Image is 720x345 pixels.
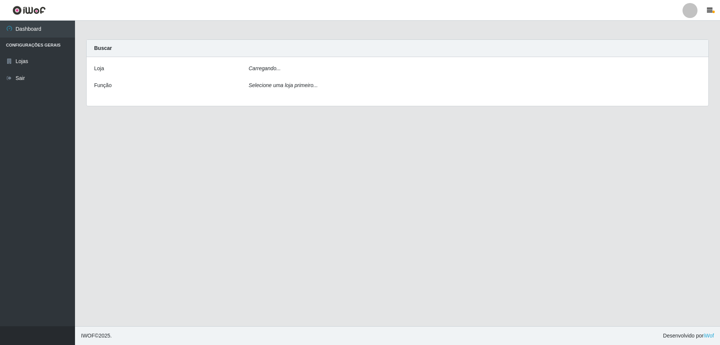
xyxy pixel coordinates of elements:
span: IWOF [81,333,95,339]
span: © 2025 . [81,332,112,340]
i: Selecione uma loja primeiro... [249,82,318,88]
span: Desenvolvido por [663,332,714,340]
a: iWof [703,333,714,339]
i: Carregando... [249,65,281,71]
img: CoreUI Logo [12,6,46,15]
label: Função [94,81,112,89]
label: Loja [94,65,104,72]
strong: Buscar [94,45,112,51]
